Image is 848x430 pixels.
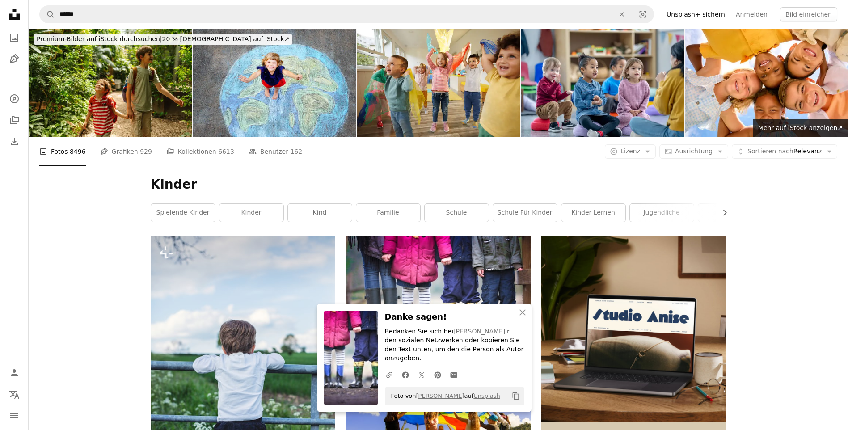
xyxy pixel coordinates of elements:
[675,148,713,155] span: Ausrichtung
[659,144,728,159] button: Ausrichtung
[632,6,654,23] button: Visuelle Suche
[541,236,726,421] img: file-1705123271268-c3eaf6a79b21image
[166,137,234,166] a: Kollektionen 6613
[5,29,23,46] a: Fotos
[218,147,234,156] span: 6613
[37,35,289,42] span: 20 % [DEMOGRAPHIC_DATA] auf iStock ↗
[100,137,152,166] a: Grafiken 929
[780,7,837,21] button: Bild einreichen
[620,148,640,155] span: Lizenz
[730,7,773,21] a: Anmelden
[416,392,464,399] a: [PERSON_NAME]
[249,137,302,166] a: Benutzer 162
[473,392,500,399] a: Unsplash
[151,177,726,193] h1: Kinder
[446,366,462,384] a: Via E-Mail teilen teilen
[758,124,843,131] span: Mehr auf iStock anzeigen ↗
[698,204,762,222] a: Baby
[140,147,152,156] span: 929
[40,6,55,23] button: Unsplash suchen
[753,119,848,137] a: Mehr auf iStock anzeigen↗
[630,204,694,222] a: Jugendliche
[5,407,23,425] button: Menü
[685,29,848,137] img: Group Of Multi-Cultural Children Friends Linking Arms Looking Down Into Camera
[661,7,730,21] a: Unsplash+ sichern
[385,327,524,363] p: Bedanken Sie sich bei in den sozialen Netzwerken oder kopieren Sie den Text unten, um den die Per...
[5,50,23,68] a: Grafiken
[732,144,837,159] button: Sortieren nachRelevanz
[561,204,625,222] a: Kinder lernen
[612,6,632,23] button: Löschen
[288,204,352,222] a: Kind
[5,111,23,129] a: Kollektionen
[453,328,505,335] a: [PERSON_NAME]
[521,29,684,137] img: Sing-Along Circle Time!
[385,311,524,324] h3: Danke sagen!
[219,204,283,222] a: Kinder
[747,147,822,156] span: Relevanz
[5,133,23,151] a: Bisherige Downloads
[413,366,430,384] a: Auf Twitter teilen
[151,204,215,222] a: spielende Kinder
[29,29,192,137] img: Gemeinsam den Botanischen Garten besuchen
[387,389,500,403] span: Foto von auf
[151,371,335,379] a: Ein kleiner Junge, der auf einem Zaun steht
[39,5,654,23] form: Finden Sie Bildmaterial auf der ganzen Webseite
[37,35,162,42] span: Premium-Bilder auf iStock durchsuchen |
[5,90,23,108] a: Entdecken
[430,366,446,384] a: Auf Pinterest teilen
[5,364,23,382] a: Anmelden / Registrieren
[356,204,420,222] a: Familie
[29,29,297,50] a: Premium-Bilder auf iStock durchsuchen|20 % [DEMOGRAPHIC_DATA] auf iStock↗
[346,294,531,302] a: vier Kinder, die tagsüber auf Dreck stehen
[193,29,356,137] img: Little preschool girl with earth globe painting with colorful chalks on ground. Positive toddler ...
[605,144,656,159] button: Lizenz
[508,388,523,404] button: In die Zwischenablage kopieren
[397,366,413,384] a: Auf Facebook teilen
[747,148,793,155] span: Sortieren nach
[346,236,531,359] img: vier Kinder, die tagsüber auf Dreck stehen
[717,204,726,222] button: Liste nach rechts verschieben
[493,204,557,222] a: Schule für Kinder
[357,29,520,137] img: Kinder im Spielzimmer tanzen mit Schals in den Händen
[290,147,302,156] span: 162
[425,204,489,222] a: Schule
[5,385,23,403] button: Sprache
